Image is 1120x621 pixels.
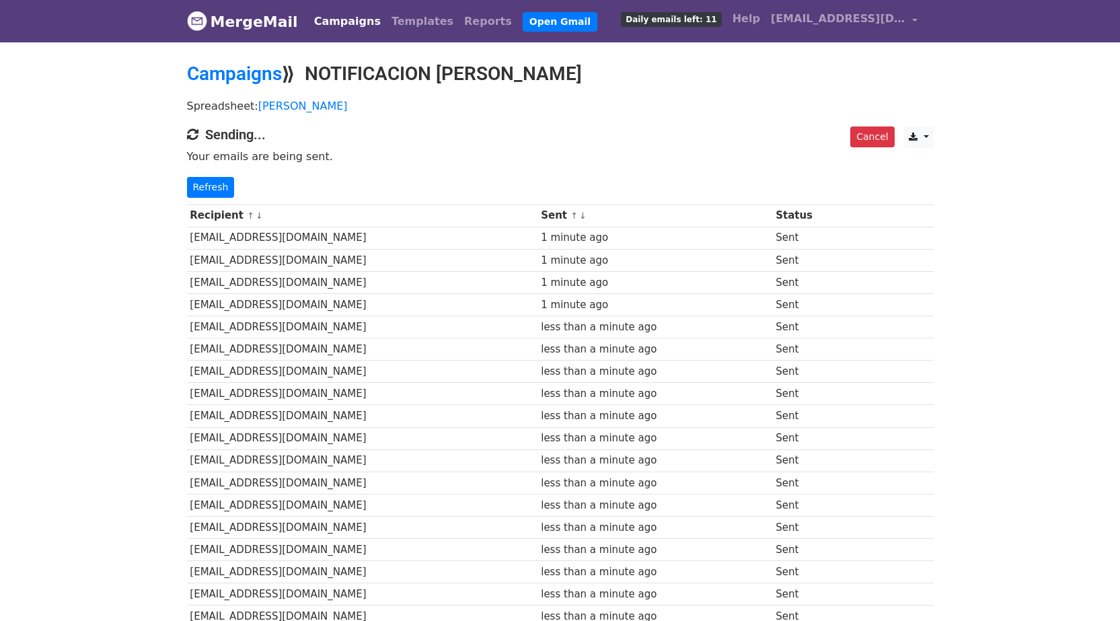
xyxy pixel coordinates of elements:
[187,383,538,405] td: [EMAIL_ADDRESS][DOMAIN_NAME]
[772,494,856,516] td: Sent
[309,8,386,35] a: Campaigns
[850,126,894,147] a: Cancel
[772,205,856,227] th: Status
[386,8,459,35] a: Templates
[541,408,769,424] div: less than a minute ago
[772,449,856,472] td: Sent
[772,516,856,538] td: Sent
[541,587,769,602] div: less than a minute ago
[772,561,856,583] td: Sent
[541,564,769,580] div: less than a minute ago
[541,386,769,402] div: less than a minute ago
[187,293,538,316] td: [EMAIL_ADDRESS][DOMAIN_NAME]
[772,405,856,427] td: Sent
[541,542,769,558] div: less than a minute ago
[541,498,769,513] div: less than a minute ago
[537,205,772,227] th: Sent
[541,230,769,246] div: 1 minute ago
[187,177,235,198] a: Refresh
[541,431,769,446] div: less than a minute ago
[541,320,769,335] div: less than a minute ago
[187,338,538,361] td: [EMAIL_ADDRESS][DOMAIN_NAME]
[772,249,856,271] td: Sent
[187,472,538,494] td: [EMAIL_ADDRESS][DOMAIN_NAME]
[772,338,856,361] td: Sent
[187,99,934,113] p: Spreadsheet:
[523,12,597,32] a: Open Gmail
[772,316,856,338] td: Sent
[541,520,769,536] div: less than a minute ago
[187,11,207,31] img: MergeMail logo
[766,5,923,37] a: [EMAIL_ADDRESS][DOMAIN_NAME]
[187,516,538,538] td: [EMAIL_ADDRESS][DOMAIN_NAME]
[187,316,538,338] td: [EMAIL_ADDRESS][DOMAIN_NAME]
[187,561,538,583] td: [EMAIL_ADDRESS][DOMAIN_NAME]
[258,100,348,112] a: [PERSON_NAME]
[187,539,538,561] td: [EMAIL_ADDRESS][DOMAIN_NAME]
[772,293,856,316] td: Sent
[727,5,766,32] a: Help
[772,383,856,405] td: Sent
[541,275,769,291] div: 1 minute ago
[187,7,298,36] a: MergeMail
[541,453,769,468] div: less than a minute ago
[187,361,538,383] td: [EMAIL_ADDRESS][DOMAIN_NAME]
[772,472,856,494] td: Sent
[771,11,905,27] span: [EMAIL_ADDRESS][DOMAIN_NAME]
[541,253,769,268] div: 1 minute ago
[541,342,769,357] div: less than a minute ago
[615,5,726,32] a: Daily emails left: 11
[256,211,263,221] a: ↓
[187,63,934,85] h2: ⟫ NOTIFICACION [PERSON_NAME]
[772,227,856,249] td: Sent
[772,271,856,293] td: Sent
[541,364,769,379] div: less than a minute ago
[187,271,538,293] td: [EMAIL_ADDRESS][DOMAIN_NAME]
[772,583,856,606] td: Sent
[459,8,517,35] a: Reports
[541,476,769,491] div: less than a minute ago
[187,149,934,163] p: Your emails are being sent.
[772,539,856,561] td: Sent
[187,126,934,143] h4: Sending...
[579,211,587,221] a: ↓
[187,249,538,271] td: [EMAIL_ADDRESS][DOMAIN_NAME]
[621,12,721,27] span: Daily emails left: 11
[187,494,538,516] td: [EMAIL_ADDRESS][DOMAIN_NAME]
[187,427,538,449] td: [EMAIL_ADDRESS][DOMAIN_NAME]
[772,427,856,449] td: Sent
[187,405,538,427] td: [EMAIL_ADDRESS][DOMAIN_NAME]
[187,227,538,249] td: [EMAIL_ADDRESS][DOMAIN_NAME]
[772,361,856,383] td: Sent
[187,583,538,606] td: [EMAIL_ADDRESS][DOMAIN_NAME]
[187,205,538,227] th: Recipient
[541,297,769,313] div: 1 minute ago
[570,211,578,221] a: ↑
[187,63,282,85] a: Campaigns
[247,211,254,221] a: ↑
[187,449,538,472] td: [EMAIL_ADDRESS][DOMAIN_NAME]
